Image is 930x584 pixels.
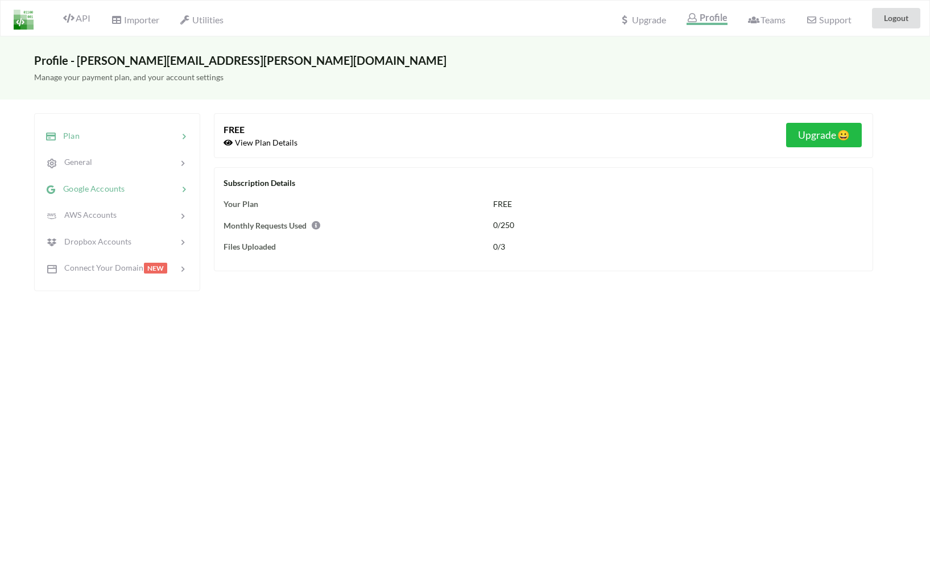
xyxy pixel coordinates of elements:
span: Profile [687,12,727,23]
span: Support [806,15,851,24]
button: Upgradesmile [786,123,862,147]
span: Dropbox Accounts [57,237,131,246]
span: 0/250 [493,220,514,230]
h3: Profile - [PERSON_NAME][EMAIL_ADDRESS][PERSON_NAME][DOMAIN_NAME] [34,53,896,67]
span: API [63,13,90,23]
span: Plan [56,131,80,140]
img: LogoIcon.png [14,10,34,30]
button: Logout [872,8,920,28]
span: smile [836,129,850,141]
span: FREE [493,199,512,209]
span: Teams [748,14,786,25]
div: Files Uploaded [224,241,480,252]
span: Connect Your Domain [57,263,143,272]
span: Subscription Details [224,178,295,188]
span: View Plan Details [224,138,297,147]
div: Your Plan [224,198,480,210]
div: Monthly Requests Used [224,219,480,231]
div: FREE [224,123,544,136]
span: AWS Accounts [57,210,117,219]
span: NEW [144,263,167,274]
span: Google Accounts [56,184,125,193]
span: 0/3 [493,242,505,251]
span: Importer [111,14,159,25]
h5: Manage your payment plan, and your account settings [34,73,896,82]
span: Utilities [180,14,224,25]
span: General [57,157,92,167]
span: Upgrade [619,15,666,24]
h5: Upgrade [798,129,850,141]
